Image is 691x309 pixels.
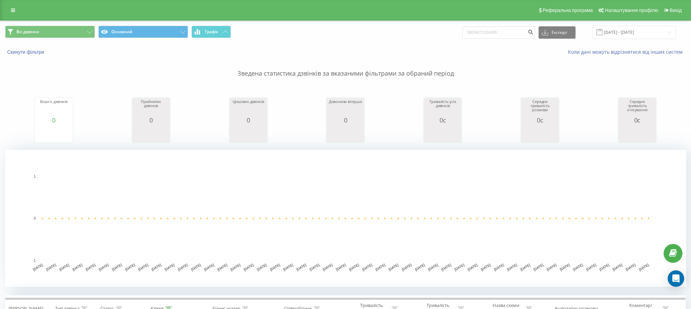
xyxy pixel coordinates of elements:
text: [DATE] [283,263,294,271]
svg: A chart. [425,124,460,144]
text: [DATE] [585,263,597,271]
text: -1 [33,259,36,262]
text: [DATE] [72,263,83,271]
svg: A chart. [37,124,71,144]
span: Реферальна програма [543,8,593,13]
div: 0 [134,117,168,124]
span: Налаштування профілю [605,8,658,13]
text: [DATE] [335,263,346,271]
text: [DATE] [375,263,386,271]
div: 0 [37,117,71,124]
div: 0с [620,117,654,124]
svg: A chart. [523,124,557,144]
text: [DATE] [520,263,531,271]
text: [DATE] [59,263,70,271]
text: [DATE] [559,263,570,271]
a: Коли дані можуть відрізнятися вiд інших систем [568,49,686,55]
text: [DATE] [625,263,636,271]
text: [DATE] [533,263,544,271]
text: 0 [34,217,36,220]
div: 0 [328,117,362,124]
text: [DATE] [638,263,650,271]
text: [DATE] [243,263,254,271]
text: [DATE] [348,263,360,271]
text: [DATE] [269,263,281,271]
text: [DATE] [612,263,623,271]
text: [DATE] [506,263,518,271]
svg: A chart. [5,150,686,287]
text: [DATE] [85,263,96,271]
text: [DATE] [46,263,57,271]
text: [DATE] [309,263,320,271]
text: [DATE] [493,263,505,271]
svg: A chart. [328,124,362,144]
button: Графік [192,26,231,38]
text: [DATE] [256,263,268,271]
text: [DATE] [467,263,478,271]
text: [DATE] [428,263,439,271]
text: [DATE] [388,263,399,271]
p: Зведена статистика дзвінків за вказаними фільтрами за обраний період [5,55,686,78]
button: Основний [98,26,188,38]
text: [DATE] [546,263,557,271]
button: Скинути фільтри [5,49,48,55]
div: Прийнятих дзвінків [134,100,168,117]
span: Всі дзвінки [16,29,39,35]
text: [DATE] [599,263,610,271]
svg: A chart. [134,124,168,144]
text: [DATE] [217,263,228,271]
svg: A chart. [620,124,654,144]
text: [DATE] [401,263,412,271]
text: [DATE] [164,263,175,271]
text: [DATE] [322,263,333,271]
text: [DATE] [296,263,307,271]
div: Тривалість усіх дзвінків [425,100,460,117]
text: [DATE] [414,263,425,271]
text: [DATE] [203,263,215,271]
text: [DATE] [177,263,188,271]
text: [DATE] [32,263,44,271]
text: [DATE] [111,263,123,271]
text: [DATE] [151,263,162,271]
text: [DATE] [480,263,491,271]
div: Середня тривалість очікування [620,100,654,117]
text: [DATE] [190,263,202,271]
div: Дзвонили вперше [328,100,362,117]
span: Вихід [670,8,682,13]
div: 0с [425,117,460,124]
div: Open Intercom Messenger [668,270,684,287]
span: Графік [205,29,218,34]
button: Всі дзвінки [5,26,95,38]
text: [DATE] [138,263,149,271]
text: [DATE] [230,263,241,271]
div: 0 [231,117,266,124]
div: Всього дзвінків [37,100,71,117]
div: Середня тривалість розмови [523,100,557,117]
text: [DATE] [441,263,452,271]
input: Пошук за номером [462,26,535,39]
text: [DATE] [124,263,136,271]
text: [DATE] [454,263,465,271]
text: [DATE] [572,263,584,271]
div: 0с [523,117,557,124]
text: 1 [34,175,36,178]
text: [DATE] [98,263,109,271]
svg: A chart. [231,124,266,144]
button: Експорт [539,26,576,39]
div: Цільових дзвінків [231,100,266,117]
text: [DATE] [361,263,373,271]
